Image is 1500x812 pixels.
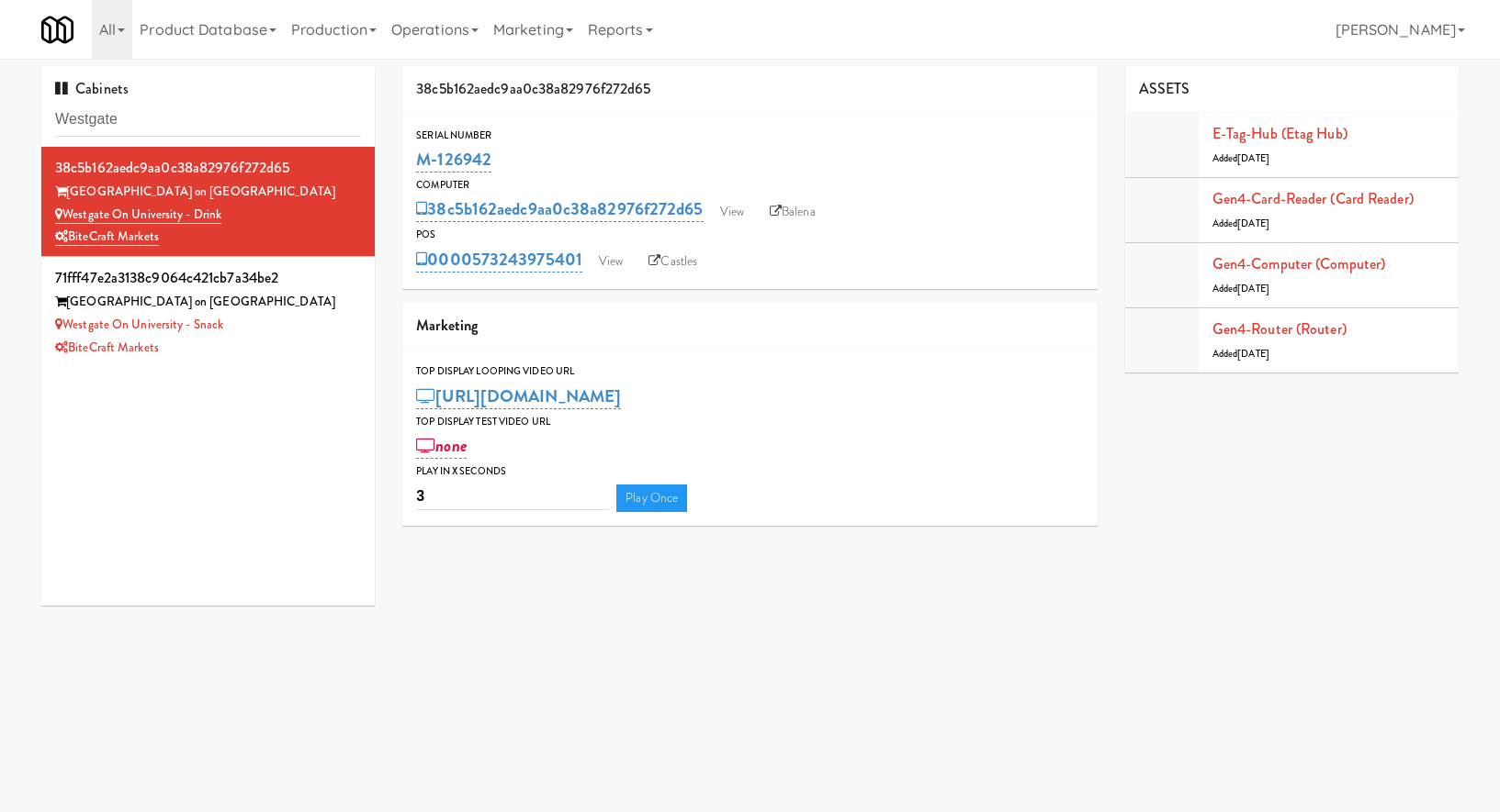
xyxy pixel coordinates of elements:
span: ASSETS [1139,78,1190,99]
a: Balena [761,198,825,226]
span: Added [1212,282,1269,295]
a: Gen4-computer (Computer) [1212,253,1385,274]
img: Micromart [41,14,73,46]
a: Play Once [616,484,687,512]
a: View [711,198,753,226]
a: BiteCraft Markets [55,339,159,356]
span: Added [1212,151,1269,165]
span: [DATE] [1237,282,1269,295]
a: none [416,433,467,459]
span: [DATE] [1237,151,1269,165]
span: Added [1212,347,1269,361]
div: Top Display Looping Video Url [416,362,1084,381]
div: 71fff47e2a3138c9064c421cb7a34be2 [55,264,361,292]
a: Westgate on University - Snack [55,316,223,333]
span: [DATE] [1237,347,1269,361]
a: BiteCraft Markets [55,228,159,246]
div: [GEOGRAPHIC_DATA] on [GEOGRAPHIC_DATA] [55,181,361,204]
div: POS [416,226,1084,244]
div: 38c5b162aedc9aa0c38a82976f272d65 [55,154,361,182]
a: M-126942 [416,147,491,172]
a: E-tag-hub (Etag Hub) [1212,123,1348,144]
li: 71fff47e2a3138c9064c421cb7a34be2[GEOGRAPHIC_DATA] on [GEOGRAPHIC_DATA] Westgate on University - S... [41,257,375,366]
div: Serial Number [416,127,1084,145]
div: [GEOGRAPHIC_DATA] on [GEOGRAPHIC_DATA] [55,291,361,314]
div: Top Display Test Video Url [416,413,1084,431]
div: Computer [416,176,1084,195]
a: Gen4-card-reader (Card Reader) [1212,188,1414,209]
a: Gen4-router (Router) [1212,318,1347,339]
a: 0000573243975401 [416,247,582,273]
span: [DATE] [1237,217,1269,230]
div: 38c5b162aedc9aa0c38a82976f272d65 [402,66,1098,113]
a: [URL][DOMAIN_NAME] [416,384,621,409]
a: Castles [639,248,706,275]
span: Cabinets [55,78,129,99]
input: Search cabinets [55,103,361,137]
div: Play in X seconds [416,462,1084,481]
span: Added [1212,217,1269,230]
a: View [590,248,632,275]
a: Westgate on University - Drink [55,206,221,224]
a: 38c5b162aedc9aa0c38a82976f272d65 [416,196,703,222]
span: Marketing [416,315,478,336]
li: 38c5b162aedc9aa0c38a82976f272d65[GEOGRAPHIC_DATA] on [GEOGRAPHIC_DATA] Westgate on University - D... [41,147,375,257]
